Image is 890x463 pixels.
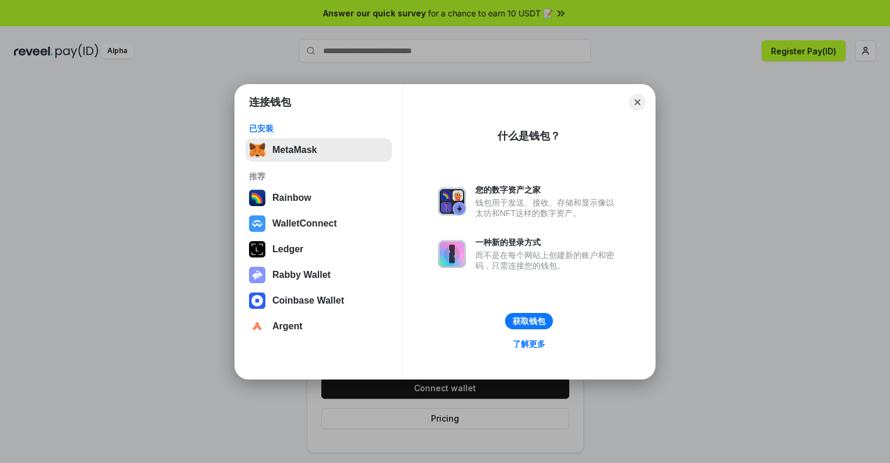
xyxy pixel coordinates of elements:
div: 您的数字资产之家 [475,184,620,195]
div: 一种新的登录方式 [475,237,620,248]
button: Rabby Wallet [246,263,392,287]
div: 而不是在每个网站上创建新的账户和密码，只需连接您的钱包。 [475,250,620,271]
button: Coinbase Wallet [246,289,392,312]
img: svg+xml,%3Csvg%20xmlns%3D%22http%3A%2F%2Fwww.w3.org%2F2000%2Fsvg%22%20width%3D%2228%22%20height%3... [249,241,265,257]
button: 获取钱包 [505,313,553,329]
div: Argent [272,321,303,332]
div: 什么是钱包？ [497,129,560,143]
div: 已安装 [249,123,388,134]
div: 钱包用于发送、接收、存储和显示像以太坊和NFT这样的数字资产。 [475,197,620,218]
img: svg+xml,%3Csvg%20width%3D%2228%22%20height%3D%2228%22%20viewBox%3D%220%200%2028%2028%22%20fill%3D... [249,293,265,309]
img: svg+xml,%3Csvg%20xmlns%3D%22http%3A%2F%2Fwww.w3.org%2F2000%2Fsvg%22%20fill%3D%22none%22%20viewBox... [249,267,265,283]
img: svg+xml,%3Csvg%20width%3D%2228%22%20height%3D%2228%22%20viewBox%3D%220%200%2028%2028%22%20fill%3D... [249,215,265,232]
div: 获取钱包 [513,316,545,326]
img: svg+xml,%3Csvg%20xmlns%3D%22http%3A%2F%2Fwww.w3.org%2F2000%2Fsvg%22%20fill%3D%22none%22%20viewBox... [438,187,466,215]
div: MetaMask [272,145,317,155]
div: WalletConnect [272,218,337,229]
div: 了解更多 [513,339,545,349]
button: MetaMask [246,138,392,162]
img: svg+xml,%3Csvg%20fill%3D%22none%22%20height%3D%2233%22%20viewBox%3D%220%200%2035%2033%22%20width%... [249,142,265,158]
button: WalletConnect [246,212,392,235]
div: Coinbase Wallet [272,295,344,306]
img: svg+xml,%3Csvg%20width%3D%2228%22%20height%3D%2228%22%20viewBox%3D%220%200%2028%2028%22%20fill%3D... [249,318,265,335]
img: svg+xml,%3Csvg%20width%3D%22120%22%20height%3D%22120%22%20viewBox%3D%220%200%20120%20120%22%20fil... [249,190,265,206]
button: Rainbow [246,186,392,210]
h1: 连接钱包 [249,95,291,109]
div: 推荐 [249,171,388,182]
button: Argent [246,315,392,338]
img: svg+xml,%3Csvg%20xmlns%3D%22http%3A%2F%2Fwww.w3.org%2F2000%2Fsvg%22%20fill%3D%22none%22%20viewBox... [438,240,466,268]
a: 了解更多 [506,336,552,351]
button: Ledger [246,238,392,261]
button: Close [629,94,646,110]
div: Rainbow [272,193,311,203]
div: Rabby Wallet [272,270,331,280]
div: Ledger [272,244,303,255]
